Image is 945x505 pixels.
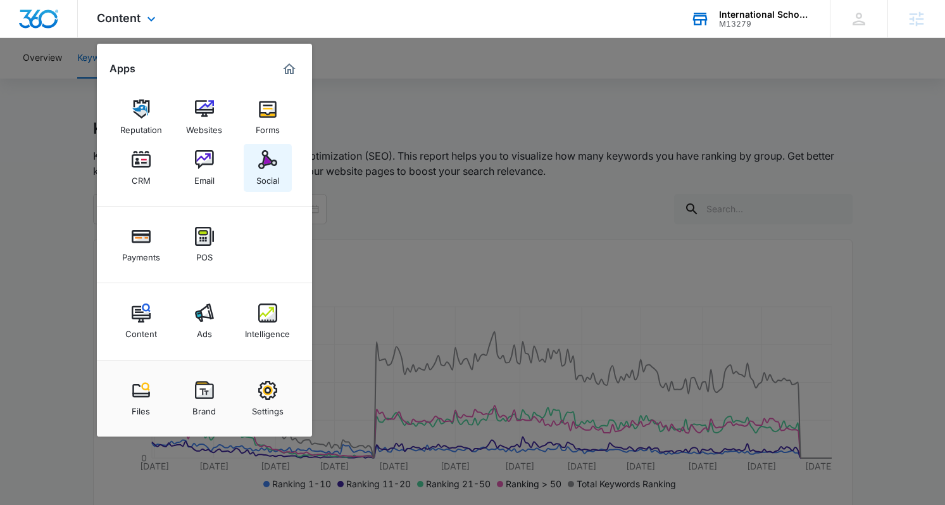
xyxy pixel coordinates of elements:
[256,169,279,186] div: Social
[245,323,290,339] div: Intelligence
[122,246,160,262] div: Payments
[132,169,151,186] div: CRM
[110,63,135,75] h2: Apps
[117,297,165,345] a: Content
[180,144,228,192] a: Email
[117,144,165,192] a: CRM
[194,169,215,186] div: Email
[252,400,284,416] div: Settings
[197,323,212,339] div: Ads
[256,118,280,135] div: Forms
[117,93,165,141] a: Reputation
[244,144,292,192] a: Social
[192,400,216,416] div: Brand
[244,374,292,423] a: Settings
[244,93,292,141] a: Forms
[719,20,811,29] div: account id
[180,93,228,141] a: Websites
[117,374,165,423] a: Files
[180,297,228,345] a: Ads
[117,221,165,269] a: Payments
[97,11,141,25] span: Content
[125,323,157,339] div: Content
[244,297,292,345] a: Intelligence
[196,246,213,262] div: POS
[120,118,162,135] div: Reputation
[719,10,811,20] div: account name
[132,400,150,416] div: Files
[180,374,228,423] a: Brand
[186,118,222,135] div: Websites
[180,221,228,269] a: POS
[279,59,299,79] a: Marketing 360® Dashboard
